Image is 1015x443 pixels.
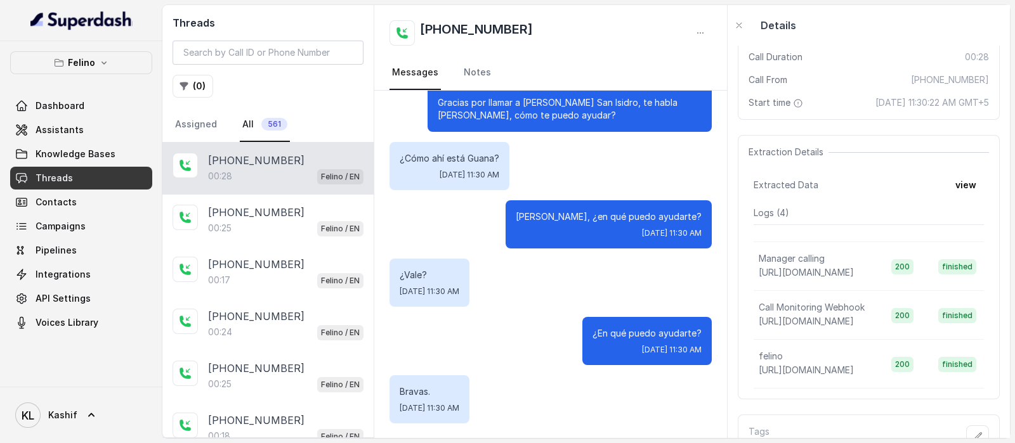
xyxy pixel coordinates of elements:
p: Felino / EN [321,430,360,443]
span: 561 [261,118,287,131]
p: Gracias por llamar a [PERSON_NAME] San Isidro, te habla [PERSON_NAME], cómo te puedo ayudar? [438,96,702,122]
span: 00:28 [965,51,989,63]
a: Assistants [10,119,152,141]
span: 200 [891,308,913,323]
span: Pipelines [36,244,77,257]
button: Felino [10,51,152,74]
a: Integrations [10,263,152,286]
h2: [PHONE_NUMBER] [420,20,533,46]
span: Call From [749,74,787,86]
h2: Threads [173,15,363,30]
span: [DATE] 11:30:22 AM GMT+5 [875,96,989,109]
span: Integrations [36,268,91,281]
span: [DATE] 11:30 AM [400,286,459,297]
p: 00:28 [208,170,232,183]
p: [PHONE_NUMBER] [208,361,304,376]
p: Manager calling [759,252,825,265]
span: [DATE] 11:30 AM [642,345,702,355]
a: Threads [10,167,152,189]
p: Felino / EN [321,170,360,183]
span: 200 [891,357,913,372]
span: [URL][DOMAIN_NAME] [759,267,854,278]
a: Pipelines [10,239,152,262]
span: Assistants [36,124,84,136]
a: Campaigns [10,215,152,238]
a: Notes [461,56,494,90]
a: Messages [390,56,441,90]
p: Felino [68,55,95,70]
span: Campaigns [36,220,86,233]
button: view [948,174,984,196]
p: 00:17 [208,274,230,286]
span: finished [938,308,976,323]
p: 00:18 [208,430,230,442]
span: Start time [749,96,806,109]
p: Logs ( 4 ) [754,207,984,219]
span: Voices Library [36,316,98,329]
p: 00:25 [208,222,232,234]
p: Bravas. [400,385,459,398]
p: 00:24 [208,326,232,338]
span: finished [938,357,976,372]
p: ¿Vale? [400,269,459,281]
span: [URL][DOMAIN_NAME] [759,364,854,375]
p: Details [761,18,796,33]
a: API Settings [10,287,152,310]
span: Dashboard [36,100,84,112]
a: Voices Library [10,311,152,334]
a: Dashboard [10,94,152,117]
p: Felino / EN [321,326,360,339]
nav: Tabs [390,56,712,90]
p: Call Monitoring Webhook [759,301,865,314]
input: Search by Call ID or Phone Number [173,41,363,65]
button: (0) [173,75,213,98]
p: Felino / EN [321,378,360,391]
img: light.svg [30,10,133,30]
span: Extracted Data [754,179,818,191]
p: [PHONE_NUMBER] [208,153,304,168]
span: Threads [36,172,73,184]
a: Kashif [10,397,152,433]
p: [PHONE_NUMBER] [208,257,304,272]
span: [DATE] 11:30 AM [642,228,702,238]
p: 00:25 [208,378,232,390]
a: Knowledge Bases [10,143,152,165]
span: [DATE] 11:30 AM [400,403,459,413]
p: Felino / EN [321,222,360,235]
span: [DATE] 11:30 AM [440,170,499,180]
span: Call Duration [749,51,802,63]
a: Assigned [173,108,219,142]
span: [URL][DOMAIN_NAME] [759,316,854,326]
span: Kashif [48,409,77,421]
p: Felino / EN [321,274,360,287]
span: finished [938,259,976,274]
text: KL [22,409,34,422]
p: [PHONE_NUMBER] [208,309,304,324]
p: [PERSON_NAME], ¿en qué puedo ayudarte? [516,210,702,223]
a: Contacts [10,191,152,214]
p: felino [759,350,783,363]
p: [PHONE_NUMBER] [208,413,304,428]
a: All561 [240,108,290,142]
span: API Settings [36,292,91,305]
span: Knowledge Bases [36,148,115,160]
span: [PHONE_NUMBER] [911,74,989,86]
p: [PHONE_NUMBER] [208,205,304,220]
nav: Tabs [173,108,363,142]
span: 200 [891,259,913,274]
span: Contacts [36,196,77,209]
p: ¿En qué puedo ayudarte? [593,327,702,340]
span: Extraction Details [749,146,828,158]
p: ¿Cómo ahí está Guana? [400,152,499,165]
